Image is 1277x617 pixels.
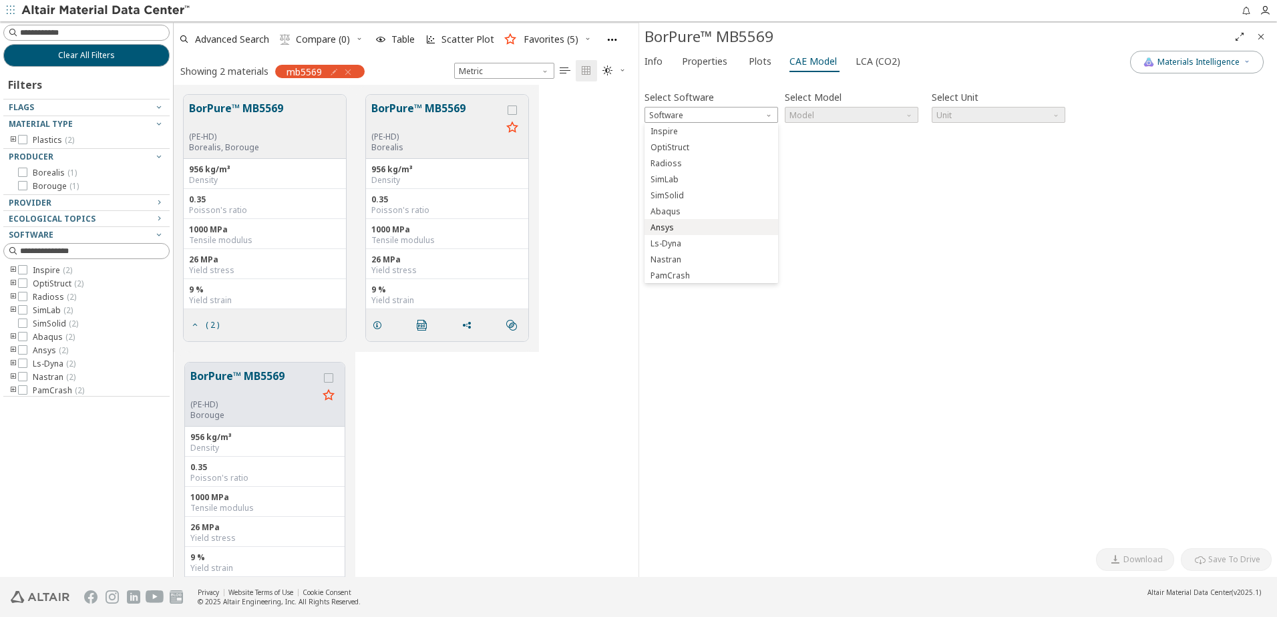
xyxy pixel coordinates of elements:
[576,60,597,81] button: Tile View
[11,591,69,603] img: Altair Engineering
[3,149,170,165] button: Producer
[189,235,341,246] div: Tensile modulus
[67,291,76,302] span: ( 2 )
[651,238,681,249] span: Ls-Dyna
[190,533,339,544] div: Yield stress
[190,462,339,473] div: 0.35
[597,60,632,81] button: Theme
[69,318,78,329] span: ( 2 )
[581,65,592,76] i: 
[9,213,96,224] span: Ecological Topics
[602,65,613,76] i: 
[1147,588,1232,597] span: Altair Material Data Center
[189,142,283,153] p: Borealis, Borouge
[59,345,68,356] span: ( 2 )
[371,100,502,132] button: BorPure™ MB5569
[1143,57,1154,67] img: AI Copilot
[3,99,170,116] button: Flags
[391,35,415,44] span: Table
[371,265,523,276] div: Yield stress
[1096,548,1174,571] button: Download
[9,101,34,113] span: Flags
[9,229,53,240] span: Software
[1130,51,1264,73] button: AI CopilotMaterials Intelligence
[366,312,394,339] button: Details
[371,205,523,216] div: Poisson's ratio
[9,305,18,316] i: toogle group
[67,167,77,178] span: ( 1 )
[190,522,339,533] div: 26 MPa
[371,295,523,306] div: Yield strain
[3,195,170,211] button: Provider
[190,473,339,483] div: Poisson's ratio
[645,51,663,72] span: Info
[1181,548,1272,571] button: Save To Drive
[75,385,84,396] span: ( 2 )
[651,222,674,233] span: Ansys
[9,292,18,302] i: toogle group
[33,319,78,329] span: SimSolid
[190,432,339,443] div: 956 kg/m³
[33,135,74,146] span: Plastics
[190,368,318,399] button: BorPure™ MB5569
[198,597,361,606] div: © 2025 Altair Engineering, Inc. All Rights Reserved.
[21,4,192,17] img: Altair Material Data Center
[190,563,339,574] div: Yield strain
[189,175,341,186] div: Density
[33,181,79,192] span: Borouge
[190,410,318,421] p: Borouge
[189,194,341,205] div: 0.35
[9,197,51,208] span: Provider
[33,385,84,396] span: PamCrash
[280,34,291,45] i: 
[1250,26,1272,47] button: Close
[454,63,554,79] span: Metric
[318,385,339,407] button: Favorite
[296,35,350,44] span: Compare (0)
[180,65,268,77] div: Showing 2 materials
[1157,57,1240,67] span: Materials Intelligence
[9,345,18,356] i: toogle group
[856,51,900,72] span: LCA (CO2)
[1147,588,1261,597] div: (v2025.1)
[651,142,689,153] span: OptiStruct
[645,26,1229,47] div: BorPure™ MB5569
[66,371,75,383] span: ( 2 )
[9,278,18,289] i: toogle group
[651,254,681,265] span: Nastran
[3,67,49,99] div: Filters
[184,312,225,339] button: ( 2 )
[33,372,75,383] span: Nastran
[9,359,18,369] i: toogle group
[932,87,978,107] label: Select Unit
[189,205,341,216] div: Poisson's ratio
[502,118,523,139] button: Favorite
[417,320,427,331] i: 
[441,35,494,44] span: Scatter Plot
[58,50,115,61] span: Clear All Filters
[33,265,72,276] span: Inspire
[9,372,18,383] i: toogle group
[1195,554,1206,565] i: 
[65,134,74,146] span: ( 2 )
[190,443,339,453] div: Density
[33,359,75,369] span: Ls-Dyna
[560,65,570,76] i: 
[189,224,341,235] div: 1000 MPa
[454,63,554,79] div: Unit System
[932,107,1065,123] span: Unit
[785,107,918,123] span: Model
[651,174,679,185] span: SimLab
[198,588,219,597] a: Privacy
[371,194,523,205] div: 0.35
[500,312,528,339] button: Similar search
[3,44,170,67] button: Clear All Filters
[303,588,351,597] a: Cookie Consent
[190,399,318,410] div: (PE-HD)
[9,118,73,130] span: Material Type
[206,321,219,329] span: ( 2 )
[189,284,341,295] div: 9 %
[33,305,73,316] span: SimLab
